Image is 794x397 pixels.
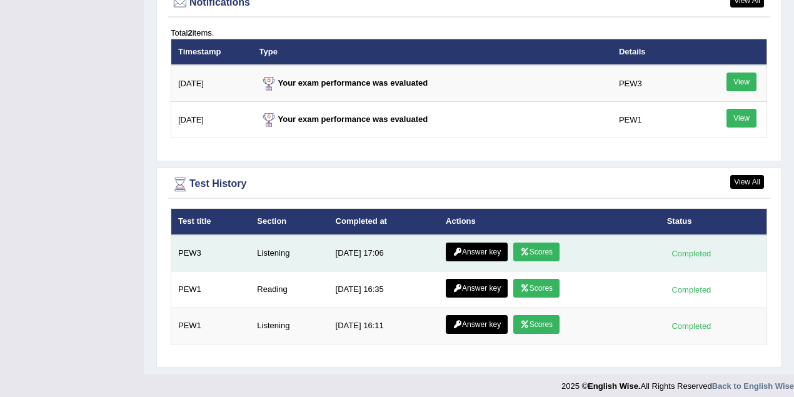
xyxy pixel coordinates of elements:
[171,308,251,344] td: PEW1
[171,27,767,39] div: Total items.
[439,209,660,235] th: Actions
[446,315,508,334] a: Answer key
[612,39,692,65] th: Details
[250,308,328,344] td: Listening
[612,102,692,138] td: PEW1
[667,319,716,333] div: Completed
[171,175,767,194] div: Test History
[171,209,251,235] th: Test title
[726,73,756,91] a: View
[171,235,251,272] td: PEW3
[259,114,428,124] strong: Your exam performance was evaluated
[726,109,756,128] a: View
[660,209,767,235] th: Status
[329,308,440,344] td: [DATE] 16:11
[250,209,328,235] th: Section
[171,65,253,102] td: [DATE]
[730,175,764,189] a: View All
[667,283,716,296] div: Completed
[329,209,440,235] th: Completed at
[446,243,508,261] a: Answer key
[259,78,428,88] strong: Your exam performance was evaluated
[171,271,251,308] td: PEW1
[588,381,640,391] strong: English Wise.
[446,279,508,298] a: Answer key
[253,39,612,65] th: Type
[667,247,716,260] div: Completed
[561,374,794,392] div: 2025 © All Rights Reserved
[513,243,560,261] a: Scores
[250,235,328,272] td: Listening
[712,381,794,391] a: Back to English Wise
[171,102,253,138] td: [DATE]
[329,271,440,308] td: [DATE] 16:35
[188,28,192,38] b: 2
[171,39,253,65] th: Timestamp
[250,271,328,308] td: Reading
[513,315,560,334] a: Scores
[612,65,692,102] td: PEW3
[513,279,560,298] a: Scores
[329,235,440,272] td: [DATE] 17:06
